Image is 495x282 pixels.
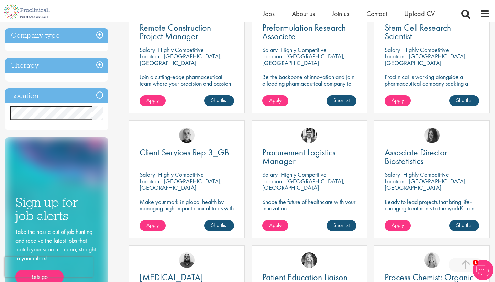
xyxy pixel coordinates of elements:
[140,46,155,54] span: Salary
[327,220,356,231] a: Shortlist
[385,171,400,178] span: Salary
[140,52,161,60] span: Location:
[269,221,282,229] span: Apply
[262,147,335,167] span: Procurement Logistics Manager
[262,177,345,192] p: [GEOGRAPHIC_DATA], [GEOGRAPHIC_DATA]
[140,220,166,231] a: Apply
[204,220,234,231] a: Shortlist
[385,148,479,165] a: Associate Director Biostatistics
[366,9,387,18] a: Contact
[146,97,159,104] span: Apply
[146,221,159,229] span: Apply
[262,74,357,100] p: Be the backbone of innovation and join a leading pharmaceutical company to help keep life-changin...
[140,198,234,218] p: Make your mark in global health by managing high-impact clinical trials with a leading CRO.
[473,260,493,280] img: Chatbot
[392,221,404,229] span: Apply
[404,9,435,18] a: Upload CV
[281,171,327,178] p: Highly Competitive
[385,95,411,106] a: Apply
[140,177,161,185] span: Location:
[140,74,234,100] p: Join a cutting-edge pharmaceutical team where your precision and passion for quality will help sh...
[424,252,440,268] img: Shannon Briggs
[449,220,479,231] a: Shortlist
[262,22,346,42] span: Preformulation Research Associate
[385,74,479,100] p: Proclinical is working alongside a pharmaceutical company seeking a Stem Cell Research Scientist ...
[385,52,406,60] span: Location:
[403,171,449,178] p: Highly Competitive
[179,252,195,268] img: Ashley Bennett
[140,177,222,192] p: [GEOGRAPHIC_DATA], [GEOGRAPHIC_DATA]
[140,22,211,42] span: Remote Construction Project Manager
[158,171,204,178] p: Highly Competitive
[392,97,404,104] span: Apply
[385,46,400,54] span: Salary
[263,9,275,18] a: Jobs
[15,196,98,222] h3: Sign up for job alerts
[140,171,155,178] span: Salary
[424,128,440,143] img: Heidi Hennigan
[269,97,282,104] span: Apply
[281,46,327,54] p: Highly Competitive
[262,46,278,54] span: Salary
[385,177,467,192] p: [GEOGRAPHIC_DATA], [GEOGRAPHIC_DATA]
[262,52,283,60] span: Location:
[158,46,204,54] p: Highly Competitive
[5,88,108,103] h3: Location
[292,9,315,18] a: About us
[301,128,317,143] img: Edward Little
[403,46,449,54] p: Highly Competitive
[301,252,317,268] img: Manon Fuller
[140,148,234,157] a: Client Services Rep 3_GB
[262,198,357,211] p: Shape the future of healthcare with your innovation.
[179,128,195,143] img: Harry Budge
[473,260,478,265] span: 1
[385,220,411,231] a: Apply
[140,52,222,67] p: [GEOGRAPHIC_DATA], [GEOGRAPHIC_DATA]
[140,23,234,41] a: Remote Construction Project Manager
[332,9,349,18] a: Join us
[140,147,229,158] span: Client Services Rep 3_GB
[140,95,166,106] a: Apply
[385,23,479,41] a: Stem Cell Research Scientist
[262,52,345,67] p: [GEOGRAPHIC_DATA], [GEOGRAPHIC_DATA]
[204,95,234,106] a: Shortlist
[5,28,108,43] h3: Company type
[385,147,448,167] span: Associate Director Biostatistics
[385,52,467,67] p: [GEOGRAPHIC_DATA], [GEOGRAPHIC_DATA]
[262,148,357,165] a: Procurement Logistics Manager
[385,177,406,185] span: Location:
[385,198,479,231] p: Ready to lead projects that bring life-changing treatments to the world? Join our client at the f...
[262,23,357,41] a: Preformulation Research Associate
[262,171,278,178] span: Salary
[262,273,357,282] a: Patient Education Liaison
[262,220,288,231] a: Apply
[327,95,356,106] a: Shortlist
[385,22,451,42] span: Stem Cell Research Scientist
[262,95,288,106] a: Apply
[5,257,93,277] iframe: reCAPTCHA
[262,177,283,185] span: Location:
[449,95,479,106] a: Shortlist
[5,58,108,73] h3: Therapy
